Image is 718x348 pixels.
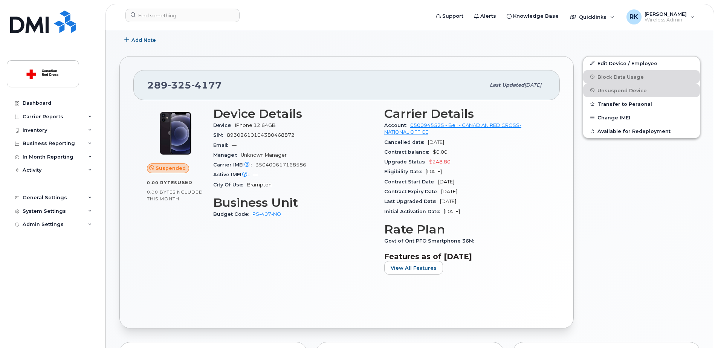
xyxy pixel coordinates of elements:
[227,132,295,138] span: 89302610104380468872
[444,209,460,214] span: [DATE]
[384,149,433,155] span: Contract balance
[583,70,700,84] button: Block Data Usage
[384,223,546,236] h3: Rate Plan
[119,34,162,47] button: Add Note
[384,209,444,214] span: Initial Activation Date
[583,56,700,70] a: Edit Device / Employee
[384,107,546,121] h3: Carrier Details
[241,152,287,158] span: Unknown Manager
[131,37,156,44] span: Add Note
[384,261,443,275] button: View All Features
[213,107,375,121] h3: Device Details
[442,12,463,20] span: Support
[429,159,451,165] span: $248.80
[384,252,546,261] h3: Features as of [DATE]
[147,189,176,195] span: 0.00 Bytes
[384,169,426,174] span: Eligibility Date
[156,165,186,172] span: Suspended
[645,11,687,17] span: [PERSON_NAME]
[213,122,235,128] span: Device
[235,122,276,128] span: iPhone 12 64GB
[384,238,478,244] span: Govt of Ont PFO Smartphone 36M
[384,198,440,204] span: Last Upgraded Date
[629,12,638,21] span: RK
[147,180,177,185] span: 0.00 Bytes
[125,9,240,22] input: Find something...
[441,189,457,194] span: [DATE]
[597,87,647,93] span: Unsuspend Device
[213,196,375,209] h3: Business Unit
[384,179,438,185] span: Contract Start Date
[384,189,441,194] span: Contract Expiry Date
[253,172,258,177] span: —
[384,139,428,145] span: Cancelled date
[213,142,232,148] span: Email
[583,97,700,111] button: Transfer to Personal
[565,9,620,24] div: Quicklinks
[579,14,606,20] span: Quicklinks
[153,111,198,156] img: iPhone_12.jpg
[147,79,222,91] span: 289
[384,122,521,135] a: 0500945525 - Bell - CANADIAN RED CROSS- NATIONAL OFFICE
[255,162,306,168] span: 350400617168586
[213,162,255,168] span: Carrier IMEI
[213,152,241,158] span: Manager
[428,139,444,145] span: [DATE]
[252,211,281,217] a: PS-407-NO
[168,79,191,91] span: 325
[645,17,687,23] span: Wireless Admin
[213,211,252,217] span: Budget Code
[384,122,410,128] span: Account
[213,182,247,188] span: City Of Use
[490,82,524,88] span: Last updated
[232,142,237,148] span: —
[391,264,437,272] span: View All Features
[583,84,700,97] button: Unsuspend Device
[191,79,222,91] span: 4177
[583,124,700,138] button: Available for Redeployment
[438,179,454,185] span: [DATE]
[213,172,253,177] span: Active IMEI
[469,9,501,24] a: Alerts
[247,182,272,188] span: Brampton
[440,198,456,204] span: [DATE]
[621,9,700,24] div: Reza Khorrami
[384,159,429,165] span: Upgrade Status
[597,128,671,134] span: Available for Redeployment
[177,180,192,185] span: used
[433,149,448,155] span: $0.00
[524,82,541,88] span: [DATE]
[583,111,700,124] button: Change IMEI
[513,12,559,20] span: Knowledge Base
[480,12,496,20] span: Alerts
[426,169,442,174] span: [DATE]
[213,132,227,138] span: SIM
[431,9,469,24] a: Support
[501,9,564,24] a: Knowledge Base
